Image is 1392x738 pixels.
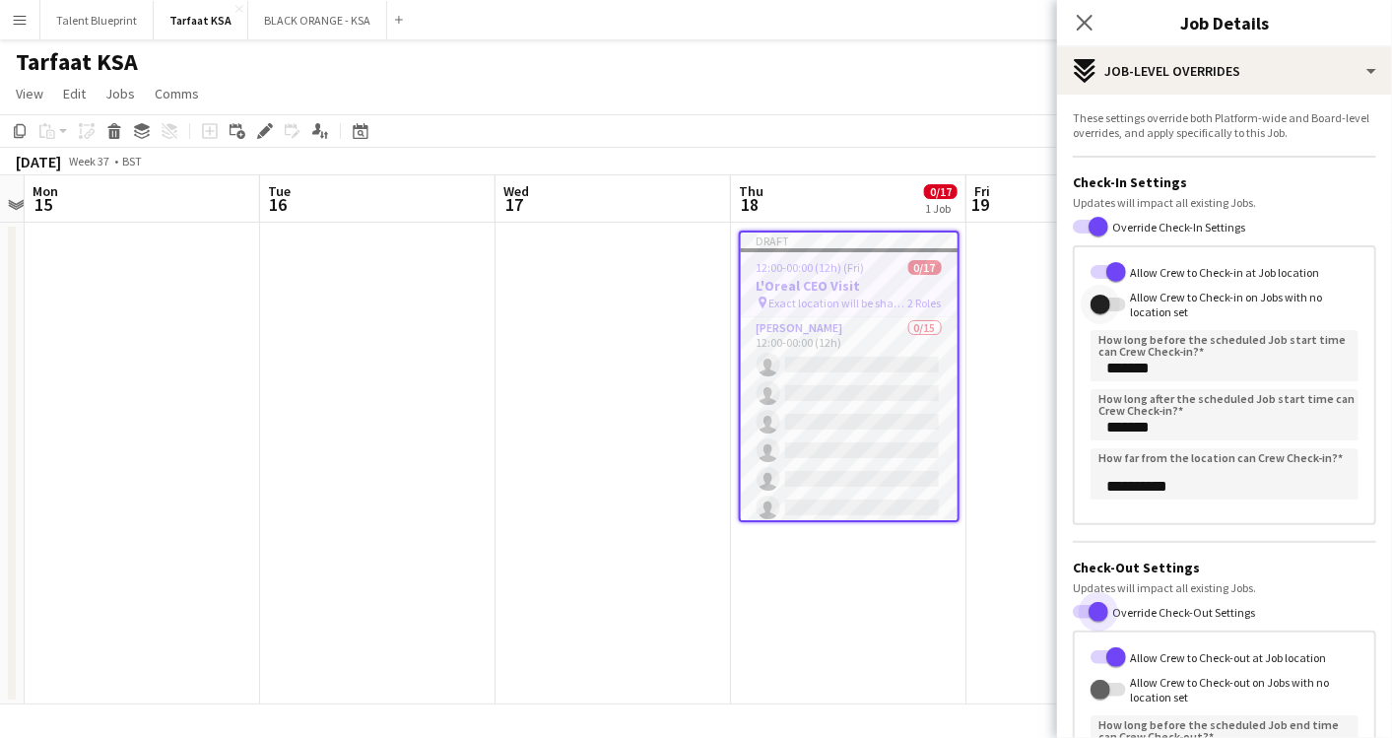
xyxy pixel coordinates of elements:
span: View [16,85,43,102]
a: Edit [55,81,94,106]
span: Edit [63,85,86,102]
label: Allow Crew to Check-out on Jobs with no location set [1126,675,1359,704]
h3: Job Details [1057,10,1392,35]
span: Tue [268,182,291,200]
span: Mon [33,182,58,200]
button: Tarfaat KSA [154,1,248,39]
span: Wed [503,182,529,200]
h3: L'Oreal CEO Visit [741,277,958,295]
a: Jobs [98,81,143,106]
h1: Tarfaat KSA [16,47,138,77]
span: Thu [739,182,763,200]
button: BLACK ORANGE - KSA [248,1,387,39]
span: Comms [155,85,199,102]
span: Fri [974,182,990,200]
label: Allow Crew to Check-in at Job location [1126,264,1319,279]
div: 1 Job [925,201,957,216]
label: Allow Crew to Check-out at Job location [1126,649,1326,664]
span: 17 [500,193,529,216]
span: 18 [736,193,763,216]
div: Job-Level Overrides [1057,47,1392,95]
div: These settings override both Platform-wide and Board-level overrides, and apply specifically to t... [1073,110,1376,140]
h3: Check-Out Settings [1073,559,1376,576]
label: Override Check-In Settings [1108,220,1245,235]
span: Exact location will be shared later [769,296,908,310]
span: 16 [265,193,291,216]
label: Allow Crew to Check-in on Jobs with no location set [1126,290,1359,319]
a: Comms [147,81,207,106]
span: 15 [30,193,58,216]
div: Updates will impact all existing Jobs. [1073,580,1376,595]
span: 12:00-00:00 (12h) (Fri) [757,260,865,275]
div: BST [122,154,142,168]
span: 19 [971,193,990,216]
span: 0/17 [908,260,942,275]
span: 2 Roles [908,296,942,310]
span: Week 37 [65,154,114,168]
div: Updates will impact all existing Jobs. [1073,195,1376,210]
label: Override Check-Out Settings [1108,605,1255,620]
h3: Check-In Settings [1073,173,1376,191]
span: Jobs [105,85,135,102]
div: Draft [741,233,958,248]
a: View [8,81,51,106]
button: Talent Blueprint [40,1,154,39]
div: [DATE] [16,152,61,171]
app-job-card: Draft12:00-00:00 (12h) (Fri)0/17L'Oreal CEO Visit Exact location will be shared later2 Roles[PERS... [739,231,960,522]
span: 0/17 [924,184,958,199]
